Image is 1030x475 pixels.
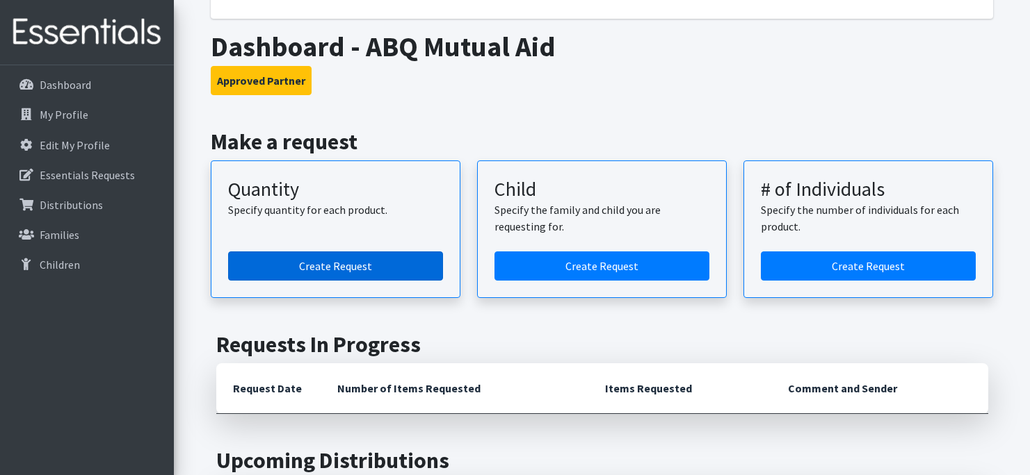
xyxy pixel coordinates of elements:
[494,251,709,281] a: Create a request for a child or family
[588,363,771,414] th: Items Requested
[771,363,988,414] th: Comment and Sender
[761,201,976,235] p: Specify the number of individuals for each product.
[228,201,443,218] p: Specify quantity for each product.
[6,9,168,56] img: HumanEssentials
[40,258,80,272] p: Children
[6,131,168,159] a: Edit My Profile
[6,101,168,128] a: My Profile
[216,331,988,358] h2: Requests In Progress
[40,78,91,92] p: Dashboard
[211,128,993,155] h2: Make a request
[321,363,589,414] th: Number of Items Requested
[494,178,709,201] h3: Child
[228,251,443,281] a: Create a request by quantity
[216,447,988,474] h2: Upcoming Distributions
[40,108,88,122] p: My Profile
[228,178,443,201] h3: Quantity
[6,161,168,189] a: Essentials Requests
[216,363,321,414] th: Request Date
[40,228,79,242] p: Families
[40,198,103,212] p: Distributions
[6,221,168,249] a: Families
[494,201,709,235] p: Specify the family and child you are requesting for.
[40,138,110,152] p: Edit My Profile
[6,251,168,278] a: Children
[6,191,168,219] a: Distributions
[761,251,976,281] a: Create a request by number of individuals
[6,71,168,99] a: Dashboard
[211,66,312,95] button: Approved Partner
[761,178,976,201] h3: # of Individuals
[40,168,135,182] p: Essentials Requests
[211,30,993,63] h1: Dashboard - ABQ Mutual Aid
